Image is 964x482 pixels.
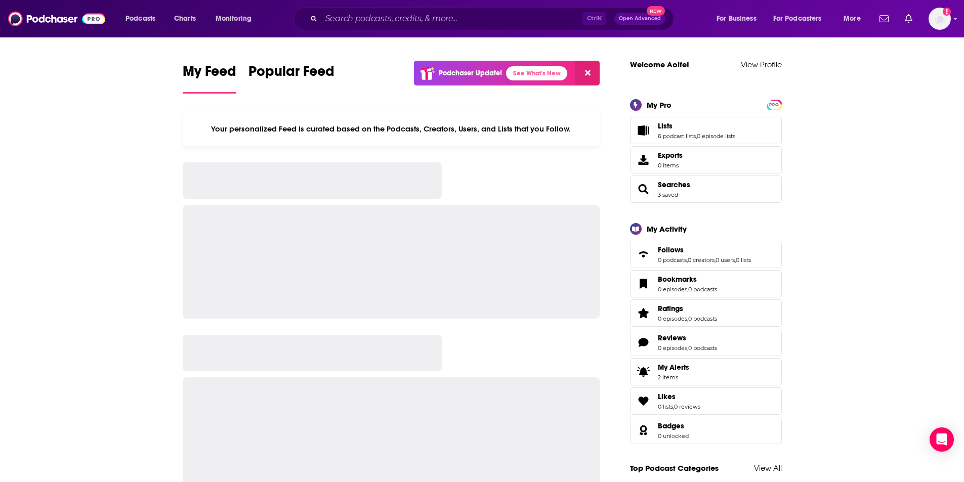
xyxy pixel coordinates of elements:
[875,10,893,27] a: Show notifications dropdown
[658,374,689,381] span: 2 items
[630,387,782,415] span: Likes
[736,256,751,264] a: 0 lists
[773,12,822,26] span: For Podcasters
[658,275,717,284] a: Bookmarks
[709,11,769,27] button: open menu
[634,335,654,349] a: Reviews
[183,112,600,146] div: Your personalized Feed is curated based on the Podcasts, Creators, Users, and Lists that you Follow.
[768,101,780,109] span: PRO
[634,277,654,291] a: Bookmarks
[696,133,697,140] span: ,
[658,333,717,342] a: Reviews
[735,256,736,264] span: ,
[630,299,782,327] span: Ratings
[582,12,606,25] span: Ctrl K
[717,12,757,26] span: For Business
[183,63,236,94] a: My Feed
[634,394,654,408] a: Likes
[658,392,676,401] span: Likes
[687,344,688,352] span: ,
[321,11,582,27] input: Search podcasts, credits, & more...
[658,363,689,372] span: My Alerts
[658,180,690,189] a: Searches
[647,6,665,16] span: New
[929,8,951,30] img: User Profile
[658,245,684,254] span: Follows
[630,463,719,473] a: Top Podcast Categories
[687,256,688,264] span: ,
[658,392,700,401] a: Likes
[630,60,689,69] a: Welcome Aoife!
[630,176,782,203] span: Searches
[658,151,683,160] span: Exports
[836,11,873,27] button: open menu
[688,256,715,264] a: 0 creators
[658,432,689,440] a: 0 unlocked
[674,403,700,410] a: 0 reviews
[125,12,155,26] span: Podcasts
[658,121,673,130] span: Lists
[697,133,735,140] a: 0 episode lists
[688,344,717,352] a: 0 podcasts
[658,245,751,254] a: Follows
[658,403,673,410] a: 0 lists
[658,286,687,293] a: 0 episodes
[630,146,782,173] a: Exports
[248,63,334,94] a: Popular Feed
[614,13,665,25] button: Open AdvancedNew
[715,256,716,264] span: ,
[658,421,684,430] span: Badges
[844,12,861,26] span: More
[658,304,717,313] a: Ratings
[634,123,654,138] a: Lists
[930,427,954,452] div: Open Intercom Messenger
[630,358,782,385] a: My Alerts
[439,69,502,77] p: Podchaser Update!
[630,329,782,356] span: Reviews
[647,224,687,234] div: My Activity
[658,191,678,198] a: 3 saved
[634,306,654,320] a: Ratings
[688,315,717,322] a: 0 podcasts
[634,423,654,437] a: Badges
[754,463,782,473] a: View All
[174,12,196,26] span: Charts
[216,12,252,26] span: Monitoring
[716,256,735,264] a: 0 users
[630,117,782,144] span: Lists
[208,11,265,27] button: open menu
[658,304,683,313] span: Ratings
[658,133,696,140] a: 6 podcast lists
[303,7,684,30] div: Search podcasts, credits, & more...
[767,11,836,27] button: open menu
[183,63,236,86] span: My Feed
[647,100,672,110] div: My Pro
[167,11,202,27] a: Charts
[929,8,951,30] span: Logged in as aoifemcg
[658,121,735,130] a: Lists
[741,60,782,69] a: View Profile
[901,10,916,27] a: Show notifications dropdown
[658,256,687,264] a: 0 podcasts
[658,162,683,169] span: 0 items
[630,270,782,297] span: Bookmarks
[658,421,689,430] a: Badges
[634,153,654,167] span: Exports
[634,182,654,196] a: Searches
[768,100,780,108] a: PRO
[658,275,697,284] span: Bookmarks
[687,286,688,293] span: ,
[658,333,686,342] span: Reviews
[673,403,674,410] span: ,
[943,8,951,16] svg: Add a profile image
[688,286,717,293] a: 0 podcasts
[658,344,687,352] a: 0 episodes
[634,247,654,261] a: Follows
[929,8,951,30] button: Show profile menu
[8,9,105,28] img: Podchaser - Follow, Share and Rate Podcasts
[687,315,688,322] span: ,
